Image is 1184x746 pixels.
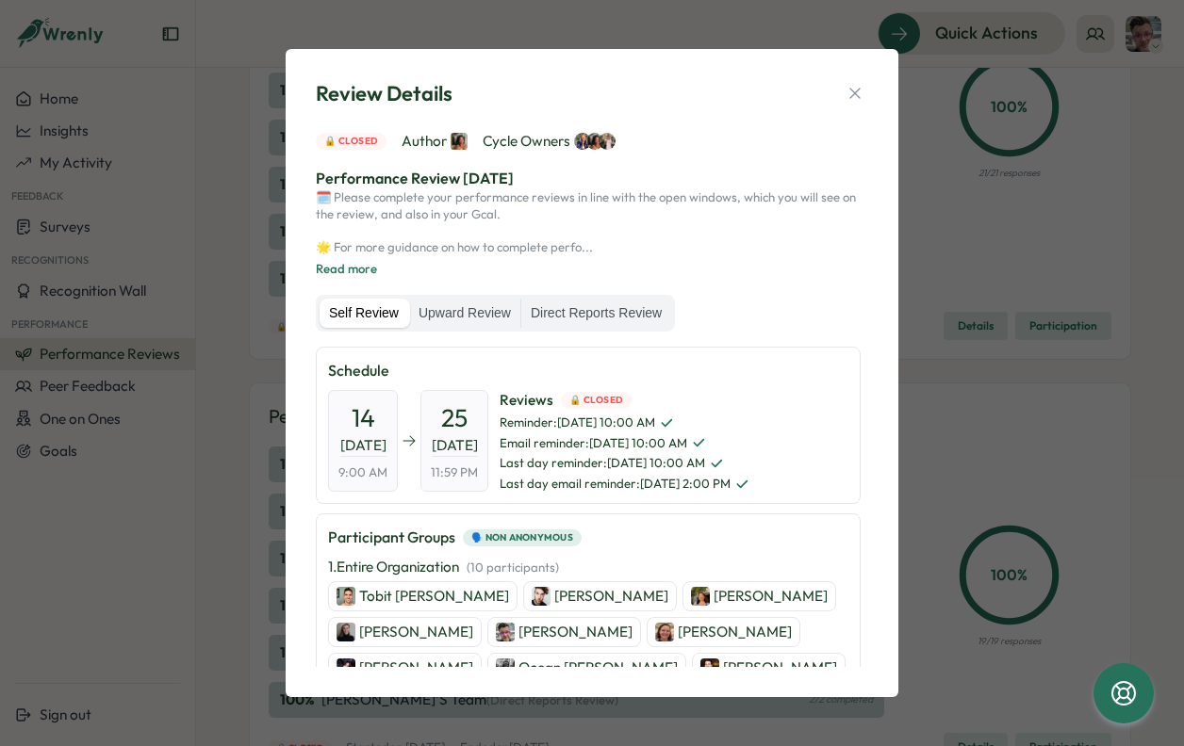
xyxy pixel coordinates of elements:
span: 11:59 PM [431,464,478,481]
span: 14 [352,401,375,434]
p: 🗓️ Please complete your performance reviews in line with the open windows, which you will see on ... [316,189,868,255]
img: Hannah Saunders [599,133,616,150]
a: Charley Watters[PERSON_NAME] [647,617,800,647]
span: [DATE] [432,435,478,457]
img: Tobit Michael [337,587,355,606]
a: Tobit MichaelTobit [PERSON_NAME] [328,581,518,611]
label: Direct Reports Review [521,299,671,329]
p: [PERSON_NAME] [554,586,668,607]
a: Lucy Skinner[PERSON_NAME] [328,617,482,647]
img: Viveca Riley [451,133,468,150]
p: Schedule [328,359,848,382]
p: [PERSON_NAME] [714,586,828,607]
p: [PERSON_NAME] [518,622,633,642]
img: Estelle Lim [691,587,710,606]
span: Reviews [500,390,749,411]
span: Last day reminder : [DATE] 10:00 AM [500,455,749,472]
img: Chris Forlano [496,623,515,641]
p: [PERSON_NAME] [678,622,792,642]
img: Viveca Riley [586,133,603,150]
span: 🔒 Closed [569,393,623,408]
span: 🗣️ Non Anonymous [471,530,573,545]
a: Ocean AllenOcean [PERSON_NAME] [487,653,686,683]
span: 9:00 AM [338,464,387,481]
img: Carlton Huber [700,658,719,677]
p: Ocean [PERSON_NAME] [518,657,678,678]
a: Carlton Huber[PERSON_NAME] [692,653,846,683]
span: 25 [441,401,468,434]
a: Chris Forlano[PERSON_NAME] [487,617,641,647]
span: Last day email reminder : [DATE] 2:00 PM [500,476,749,493]
img: Dannielle [337,658,355,677]
p: [PERSON_NAME] [723,657,837,678]
span: Cycle Owners [483,131,616,152]
img: Hanna Smith [574,133,591,150]
span: ( 10 participants ) [467,559,559,575]
img: Charley Watters [655,623,674,641]
img: Ocean Allen [496,658,515,677]
p: Tobit [PERSON_NAME] [359,586,509,607]
img: Jay Cowle [532,587,551,606]
p: Participant Groups [328,526,455,549]
img: Lucy Skinner [337,623,355,641]
span: [DATE] [340,435,386,457]
label: Self Review [320,299,408,329]
p: 1 . Entire Organization [328,557,559,577]
p: [PERSON_NAME] [359,622,473,642]
p: Performance Review [DATE] [316,167,868,190]
label: Upward Review [409,299,520,329]
a: Jay Cowle[PERSON_NAME] [523,581,677,611]
span: Review Details [316,79,452,108]
span: Email reminder : [DATE] 10:00 AM [500,435,749,452]
a: Dannielle[PERSON_NAME] [328,653,482,683]
span: Author [402,131,468,152]
p: [PERSON_NAME] [359,657,473,678]
span: Reminder : [DATE] 10:00 AM [500,414,749,431]
button: Read more [316,261,377,278]
a: Estelle Lim[PERSON_NAME] [682,581,836,611]
span: 🔒 Closed [324,134,378,149]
